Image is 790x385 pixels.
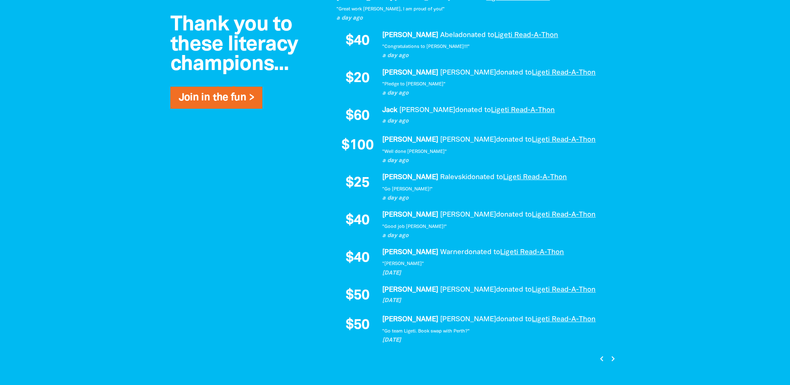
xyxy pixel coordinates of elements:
span: $50 [346,289,369,303]
a: Ligeti Read-A-Thon [532,70,596,76]
em: "Go team Ligeti. Book swap with Perth?" [382,329,470,333]
span: donated to [464,249,500,255]
p: a day ago [382,89,611,97]
i: chevron_left [597,354,607,364]
p: a day ago [382,52,611,60]
i: chevron_right [608,354,618,364]
p: [DATE] [382,297,611,305]
em: [PERSON_NAME] [382,249,438,255]
span: $40 [346,34,369,48]
span: $40 [346,214,369,228]
a: Ligeti Read-A-Thon [500,249,564,255]
em: [PERSON_NAME] [440,70,496,76]
a: Ligeti Read-A-Thon [491,107,555,113]
p: a day ago [382,157,611,165]
a: Ligeti Read-A-Thon [494,32,558,38]
em: "Good job [PERSON_NAME]!" [382,225,447,229]
span: donated to [496,137,532,143]
span: $100 [341,139,374,153]
em: [PERSON_NAME] [382,137,438,143]
span: donated to [467,174,503,180]
span: donated to [496,287,532,293]
em: "[PERSON_NAME]" [382,262,424,266]
p: [DATE] [382,336,611,345]
span: donated to [496,70,532,76]
em: Jack [382,107,397,113]
p: a day ago [382,194,611,202]
em: [PERSON_NAME] [382,70,438,76]
a: Join in the fun > [179,93,254,102]
span: $20 [346,72,369,86]
em: [PERSON_NAME] [382,287,438,293]
p: [DATE] [382,269,611,277]
em: [PERSON_NAME] [440,316,496,322]
a: Ligeti Read-A-Thon [532,212,596,218]
em: [PERSON_NAME] [382,174,438,180]
button: Next page [607,353,618,365]
em: Abela [440,32,459,38]
span: donated to [455,107,491,113]
em: "Go [PERSON_NAME]!" [382,187,433,191]
em: [PERSON_NAME] [440,137,496,143]
p: a day ago [382,232,611,240]
a: Ligeti Read-A-Thon [532,316,596,322]
em: "Congratulations to [PERSON_NAME]!!!" [382,45,470,49]
em: [PERSON_NAME] [382,32,438,38]
span: $25 [346,176,369,190]
em: [PERSON_NAME] [440,212,496,218]
em: [PERSON_NAME] [382,316,438,322]
em: Ralevski [440,174,467,180]
span: $40 [346,251,369,265]
span: Thank you to these literacy champions... [170,15,298,74]
button: Previous page [596,353,607,365]
span: $50 [346,318,369,332]
em: "Great work [PERSON_NAME], I am proud of you!" [336,7,445,11]
em: Warner [440,249,464,255]
a: Ligeti Read-A-Thon [503,174,567,180]
p: a day ago [336,14,611,22]
a: Ligeti Read-A-Thon [532,137,596,143]
em: "Well done [PERSON_NAME]" [382,150,447,154]
em: [PERSON_NAME] [382,212,438,218]
a: Ligeti Read-A-Thon [532,287,596,293]
span: $60 [346,109,369,123]
em: "Pledge to [PERSON_NAME]" [382,82,446,86]
span: donated to [496,316,532,322]
p: a day ago [382,117,611,125]
em: [PERSON_NAME] [399,107,455,113]
span: donated to [459,32,494,38]
em: [PERSON_NAME] [440,287,496,293]
span: donated to [496,212,532,218]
